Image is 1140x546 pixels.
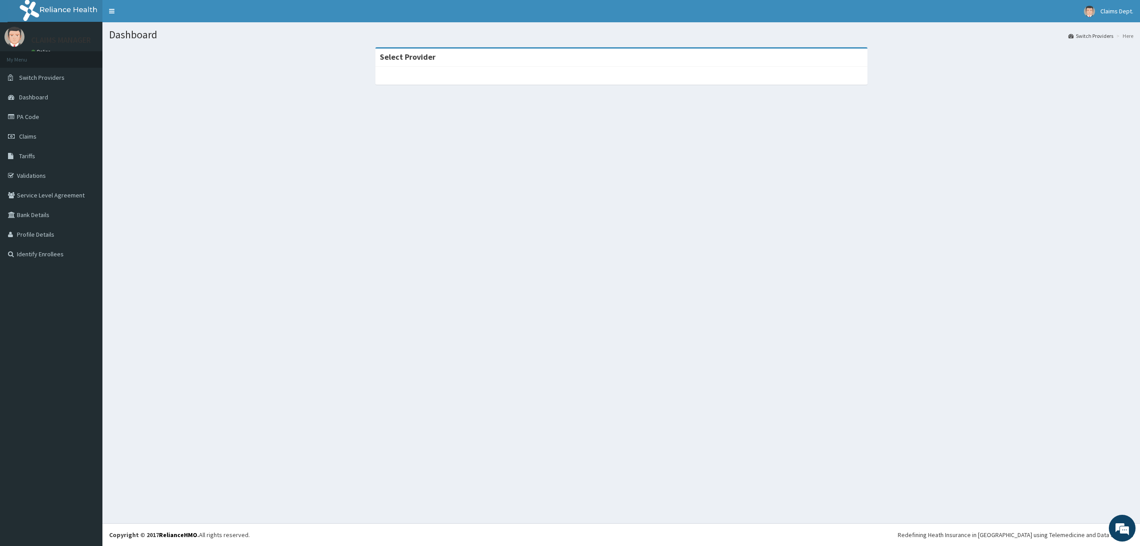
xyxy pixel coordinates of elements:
[31,36,91,44] p: CLAIMS MANAGER
[1084,6,1095,17] img: User Image
[1068,32,1113,40] a: Switch Providers
[1114,32,1133,40] li: Here
[4,27,24,47] img: User Image
[380,52,436,62] strong: Select Provider
[159,531,197,539] a: RelianceHMO
[102,523,1140,546] footer: All rights reserved.
[109,29,1133,41] h1: Dashboard
[109,531,199,539] strong: Copyright © 2017 .
[31,49,53,55] a: Online
[19,152,35,160] span: Tariffs
[19,132,37,140] span: Claims
[19,93,48,101] span: Dashboard
[19,74,65,82] span: Switch Providers
[898,530,1133,539] div: Redefining Heath Insurance in [GEOGRAPHIC_DATA] using Telemedicine and Data Science!
[1100,7,1133,15] span: Claims Dept.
